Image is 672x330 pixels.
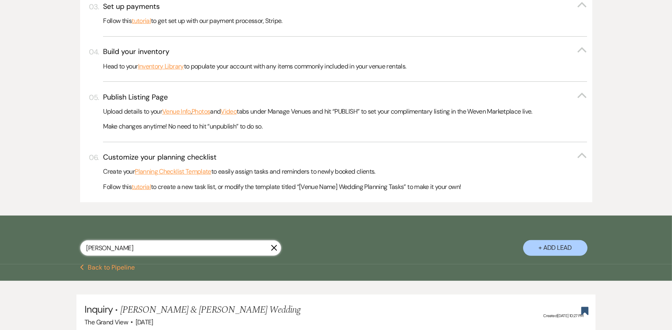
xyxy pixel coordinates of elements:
p: Follow this to get set up with our payment processor, Stripe. [103,16,587,26]
a: tutorial [132,182,151,192]
button: Set up payments [103,2,587,12]
p: Head to your to populate your account with any items commonly included in your venue rentals. [103,61,587,72]
button: Customize your planning checklist [103,152,587,162]
a: Video [221,106,237,117]
a: Photos [192,106,210,117]
input: Search by name, event date, email address or phone number [80,240,281,256]
button: Publish Listing Page [103,92,587,102]
h3: Customize your planning checklist [103,152,216,162]
p: Create your to easily assign tasks and reminders to newly booked clients. [103,166,587,177]
p: Upload details to your , and tabs under Manage Venues and hit “PUBLISH” to set your complimentary... [103,106,587,117]
span: Created: [DATE] 10:27 PM [544,313,583,318]
a: Venue Info [162,106,191,117]
h3: Set up payments [103,2,160,12]
button: Back to Pipeline [80,264,135,271]
h3: Build your inventory [103,47,169,57]
p: Make changes anytime! No need to hit “unpublish” to do so. [103,121,587,132]
span: The Grand View [85,318,128,326]
h3: Publish Listing Page [103,92,168,102]
span: [PERSON_NAME] & [PERSON_NAME] Wedding [120,303,301,317]
a: tutorial [132,16,151,26]
p: Follow this to create a new task list, or modify the template titled “[Venue Name] Wedding Planni... [103,182,587,192]
a: Inventory Library [138,61,184,72]
span: [DATE] [136,318,153,326]
button: Build your inventory [103,47,587,57]
a: Planning Checklist Template [135,166,211,177]
button: + Add Lead [523,240,587,256]
span: Inquiry [85,303,113,315]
